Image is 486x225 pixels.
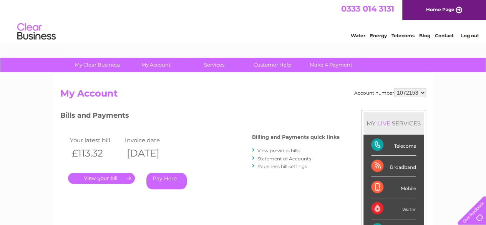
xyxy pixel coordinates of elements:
a: Make A Payment [299,58,363,72]
a: Contact [435,33,454,38]
div: Account number [354,88,426,97]
a: Services [182,58,246,72]
a: Telecoms [391,33,415,38]
div: MY SERVICES [363,112,424,134]
a: My Account [124,58,187,72]
a: Blog [419,33,430,38]
a: View previous bills [257,148,300,153]
a: My Clear Business [66,58,129,72]
a: . [68,173,135,184]
h3: Bills and Payments [60,110,340,123]
h4: Billing and Payments quick links [252,134,340,140]
h2: My Account [60,88,426,103]
th: [DATE] [123,145,178,161]
a: Paperless bill settings [257,163,307,169]
a: Customer Help [241,58,304,72]
td: Invoice date [123,135,178,145]
td: Your latest bill [68,135,123,145]
div: LIVE [376,120,392,127]
a: Log out [461,33,479,38]
div: Water [371,198,416,219]
div: Clear Business is a trading name of Verastar Limited (registered in [GEOGRAPHIC_DATA] No. 3667643... [62,4,425,37]
a: Statement of Accounts [257,156,311,162]
a: Water [351,33,365,38]
img: logo.png [17,20,56,43]
th: £113.32 [68,145,123,161]
a: Pay Here [146,173,187,189]
a: 0333 014 3131 [341,4,394,13]
div: Telecoms [371,135,416,156]
a: Energy [370,33,387,38]
div: Broadband [371,156,416,177]
div: Mobile [371,177,416,198]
